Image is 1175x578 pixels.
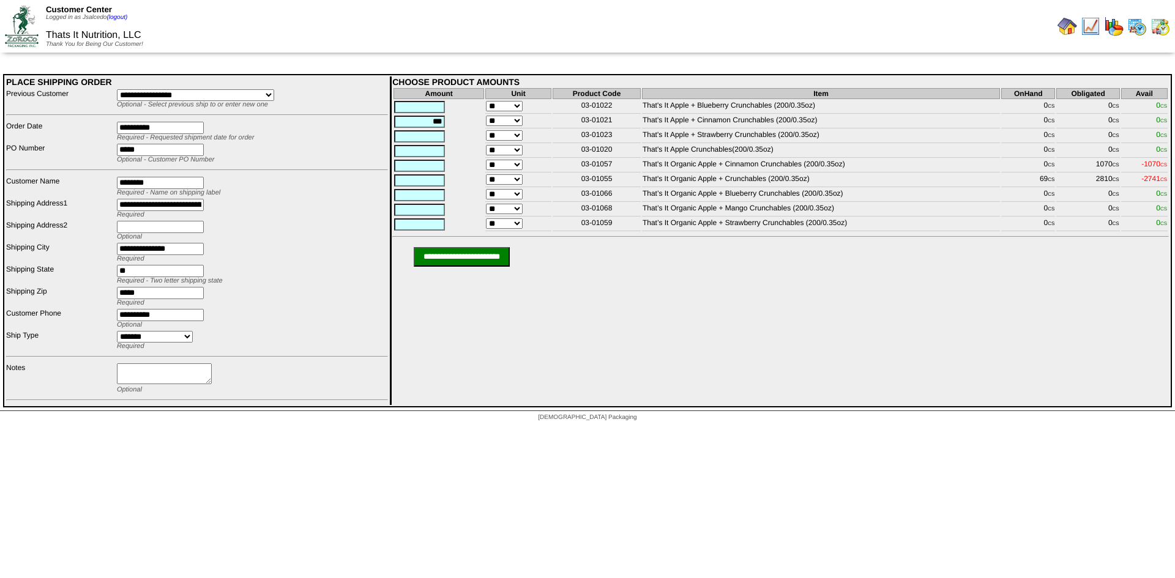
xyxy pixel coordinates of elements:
span: Optional - Select previous ship to or enter new one [117,101,268,108]
td: 0 [1001,188,1055,202]
span: 0 [1156,145,1167,154]
img: calendarprod.gif [1127,17,1147,36]
span: Optional [117,321,142,328]
span: CS [1160,206,1167,212]
td: That's It Apple Crunchables(200/0.35oz) [642,144,1000,158]
th: Amount [394,88,484,99]
td: 03-01068 [553,203,641,217]
td: 03-01057 [553,159,641,172]
span: CS [1160,177,1167,182]
span: CS [1113,162,1119,168]
td: 0 [1056,203,1119,217]
img: graph.gif [1104,17,1124,36]
span: CS [1048,103,1054,109]
td: 2810 [1056,174,1119,187]
span: 0 [1156,204,1167,212]
div: PLACE SHIPPING ORDER [6,77,388,87]
span: CS [1048,118,1054,124]
td: 0 [1056,188,1119,202]
td: 0 [1001,159,1055,172]
td: Customer Phone [6,308,115,329]
td: 0 [1001,100,1055,114]
td: PO Number [6,143,115,164]
span: CS [1160,147,1167,153]
span: CS [1113,221,1119,226]
span: Required - Two letter shipping state [117,277,223,284]
td: That’s It Organic Apple + Strawberry Crunchables (200/0.35oz) [642,218,1000,231]
span: Customer Center [46,5,112,14]
td: 1070 [1056,159,1119,172]
td: Shipping Zip [6,286,115,307]
td: 69 [1001,174,1055,187]
span: [DEMOGRAPHIC_DATA] Packaging [538,414,636,421]
span: CS [1113,133,1119,138]
span: Optional [117,386,142,393]
span: Required - Requested shipment date for order [117,134,254,141]
th: OnHand [1001,88,1055,99]
td: 0 [1001,130,1055,143]
td: 0 [1001,115,1055,128]
img: ZoRoCo_Logo(Green%26Foil)%20jpg.webp [5,6,39,46]
span: CS [1048,221,1054,226]
td: 03-01023 [553,130,641,143]
span: CS [1113,177,1119,182]
span: -2741 [1141,174,1167,183]
td: That's It Organic Apple + Crunchables (200/0.35oz) [642,174,1000,187]
span: Logged in as Jsalcedo [46,14,127,21]
td: Previous Customer [6,89,115,109]
span: CS [1113,103,1119,109]
a: (logout) [106,14,127,21]
span: CS [1160,162,1167,168]
td: Ship Type [6,330,115,350]
span: 0 [1156,218,1167,227]
td: That's It Apple + Cinnamon Crunchables (200/0.35oz) [642,115,1000,128]
span: CS [1113,206,1119,212]
span: CS [1160,103,1167,109]
span: Required [117,211,144,218]
td: 03-01066 [553,188,641,202]
span: Thats It Nutrition, LLC [46,30,141,40]
span: CS [1113,147,1119,153]
span: CS [1048,177,1054,182]
th: Unit [485,88,551,99]
td: That's It Apple + Blueberry Crunchables (200/0.35oz) [642,100,1000,114]
span: CS [1048,206,1054,212]
span: CS [1160,118,1167,124]
span: -1070 [1141,160,1167,168]
span: Required [117,299,144,306]
td: 0 [1001,203,1055,217]
td: Shipping State [6,264,115,285]
span: Optional [117,233,142,240]
span: CS [1048,191,1054,197]
td: That's It Apple + Strawberry Crunchables (200/0.35oz) [642,130,1000,143]
th: Item [642,88,1000,99]
td: 0 [1056,130,1119,143]
img: home.gif [1057,17,1077,36]
div: CHOOSE PRODUCT AMOUNTS [392,77,1169,87]
td: 0 [1056,100,1119,114]
td: Notes [6,363,115,394]
td: 03-01055 [553,174,641,187]
th: Avail [1121,88,1168,99]
img: line_graph.gif [1081,17,1100,36]
th: Obligated [1056,88,1119,99]
td: 0 [1056,144,1119,158]
td: 03-01021 [553,115,641,128]
span: Optional - Customer PO Number [117,156,215,163]
span: CS [1113,118,1119,124]
td: Customer Name [6,176,115,197]
span: 0 [1156,189,1167,198]
span: CS [1113,191,1119,197]
td: Shipping Address2 [6,220,115,241]
span: CS [1048,162,1054,168]
img: calendarinout.gif [1151,17,1170,36]
span: Required [117,255,144,262]
span: 0 [1156,101,1167,109]
span: CS [1048,133,1054,138]
td: 0 [1001,218,1055,231]
td: 0 [1056,218,1119,231]
td: That’s It Organic Apple + Mango Crunchables (200/0.35oz) [642,203,1000,217]
th: Product Code [553,88,641,99]
span: Thank You for Being Our Customer! [46,41,143,48]
span: CS [1048,147,1054,153]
